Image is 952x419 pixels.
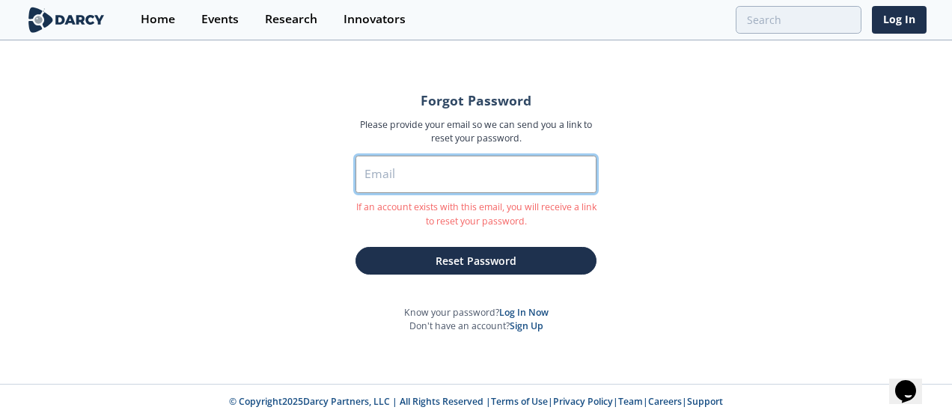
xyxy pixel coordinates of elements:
a: Sign Up [510,319,543,332]
div: Events [201,13,239,25]
a: Careers [648,395,682,408]
img: logo-wide.svg [25,7,107,33]
button: Reset Password [356,247,596,275]
a: Log In [872,6,927,34]
p: © Copyright 2025 Darcy Partners, LLC | All Rights Reserved | | | | | [114,395,838,409]
div: Research [265,13,317,25]
input: Email [356,156,596,193]
div: Innovators [344,13,406,25]
p: If an account exists with this email, you will receive a link to reset your password. [356,201,596,228]
div: Home [141,13,175,25]
input: Advanced Search [736,6,861,34]
a: Support [687,395,723,408]
a: Log In Now [499,306,549,319]
p: Please provide your email so we can send you a link to reset your password. [356,118,596,146]
iframe: chat widget [889,359,937,404]
p: Don't have an account? [409,319,543,333]
a: Team [618,395,643,408]
p: Know your password? [404,306,549,319]
a: Terms of Use [491,395,548,408]
a: Privacy Policy [553,395,613,408]
h2: Forgot Password [356,94,596,108]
